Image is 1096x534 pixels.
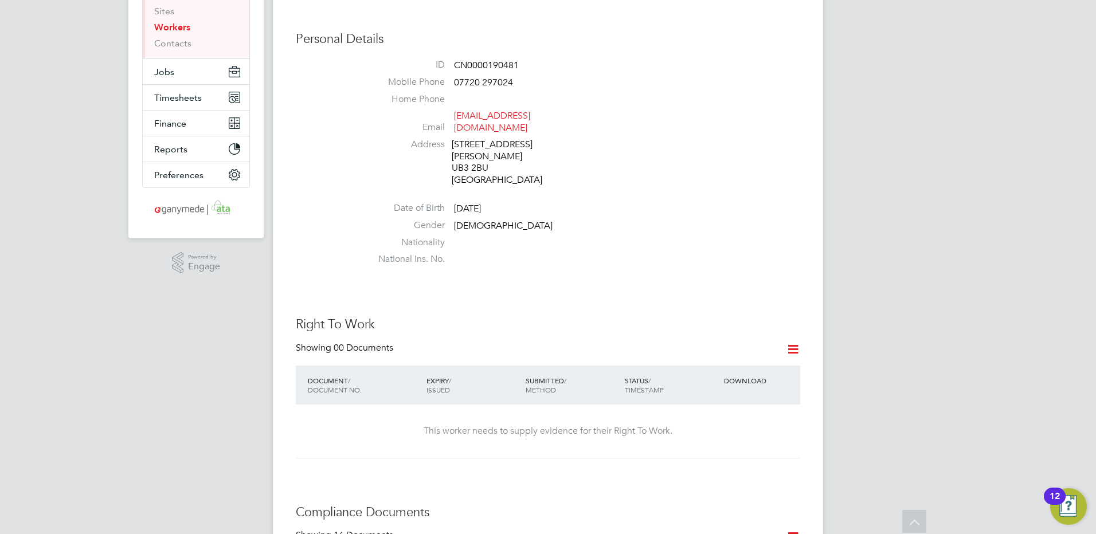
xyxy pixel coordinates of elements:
[365,93,445,105] label: Home Phone
[154,66,174,77] span: Jobs
[143,111,249,136] button: Finance
[454,110,530,133] a: [EMAIL_ADDRESS][DOMAIN_NAME]
[564,376,566,385] span: /
[296,342,396,354] div: Showing
[454,60,519,71] span: CN0000190481
[308,385,362,394] span: DOCUMENT NO.
[1050,488,1087,525] button: Open Resource Center, 12 new notifications
[365,76,445,88] label: Mobile Phone
[305,370,424,400] div: DOCUMENT
[154,144,187,155] span: Reports
[452,139,561,186] div: [STREET_ADDRESS] [PERSON_NAME] UB3 2BU [GEOGRAPHIC_DATA]
[348,376,350,385] span: /
[454,77,513,88] span: 07720 297024
[365,253,445,265] label: National Ins. No.
[365,237,445,249] label: Nationality
[143,59,249,84] button: Jobs
[523,370,622,400] div: SUBMITTED
[365,219,445,231] label: Gender
[454,220,553,231] span: [DEMOGRAPHIC_DATA]
[365,59,445,71] label: ID
[154,6,174,17] a: Sites
[143,136,249,162] button: Reports
[154,92,202,103] span: Timesheets
[172,252,221,274] a: Powered byEngage
[1050,496,1060,511] div: 12
[365,139,445,151] label: Address
[426,385,450,394] span: ISSUED
[143,162,249,187] button: Preferences
[154,170,203,180] span: Preferences
[449,376,451,385] span: /
[625,385,664,394] span: TIMESTAMP
[154,118,186,129] span: Finance
[142,199,250,218] a: Go to home page
[334,342,393,354] span: 00 Documents
[188,262,220,272] span: Engage
[307,425,789,437] div: This worker needs to supply evidence for their Right To Work.
[296,316,800,333] h3: Right To Work
[296,504,800,521] h3: Compliance Documents
[648,376,651,385] span: /
[154,38,191,49] a: Contacts
[296,31,800,48] h3: Personal Details
[154,22,190,33] a: Workers
[526,385,556,394] span: METHOD
[365,202,445,214] label: Date of Birth
[622,370,721,400] div: STATUS
[721,370,800,391] div: DOWNLOAD
[151,199,241,218] img: ganymedesolutions-logo-retina.png
[424,370,523,400] div: EXPIRY
[365,121,445,133] label: Email
[188,252,220,262] span: Powered by
[454,203,481,214] span: [DATE]
[143,85,249,110] button: Timesheets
